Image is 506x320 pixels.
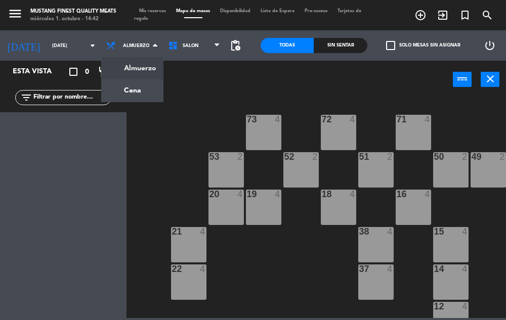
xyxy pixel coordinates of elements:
div: 53 [209,152,210,161]
span: Disponibilidad [215,9,256,13]
div: 4 [462,264,468,273]
i: close [484,73,496,85]
div: Sin sentar [314,38,367,53]
div: 12 [434,302,435,311]
div: 4 [275,115,281,124]
span: Lista de Espera [256,9,300,13]
span: SALON [183,43,198,49]
input: Filtrar por nombre... [32,92,111,103]
span: Mapa de mesas [171,9,215,13]
div: Mustang Finest Quality Meats [30,8,116,15]
i: power_input [456,73,469,85]
div: 4 [350,115,356,124]
i: search [481,9,493,21]
div: 21 [172,227,173,236]
span: Pre-acceso [300,9,332,13]
div: 51 [359,152,360,161]
div: miércoles 1. octubre - 14:42 [30,15,116,23]
span: check_box_outline_blank [386,41,395,50]
div: 4 [462,302,468,311]
div: 52 [284,152,285,161]
div: 37 [359,264,360,273]
button: menu [8,6,23,24]
div: 15 [434,227,435,236]
i: add_circle_outline [414,9,427,21]
i: exit_to_app [437,9,449,21]
div: 2 [499,152,505,161]
i: restaurant [98,66,110,78]
button: close [481,72,499,87]
div: 38 [359,227,360,236]
i: turned_in_not [459,9,471,21]
div: 2 [237,152,243,161]
div: 4 [387,227,393,236]
div: 4 [350,190,356,199]
div: 2 [387,152,393,161]
i: arrow_drop_down [87,39,99,52]
div: 14 [434,264,435,273]
div: 2 [462,152,468,161]
i: power_settings_new [484,39,496,52]
div: Esta vista [5,66,73,78]
button: power_input [453,72,472,87]
i: filter_list [20,92,32,104]
div: 4 [200,227,206,236]
div: 4 [425,115,431,124]
div: 4 [275,190,281,199]
div: Todas [261,38,314,53]
span: 0 [85,66,89,78]
div: 50 [434,152,435,161]
div: 4 [462,227,468,236]
a: Cena [102,79,163,102]
i: crop_square [67,66,79,78]
div: 4 [200,264,206,273]
div: 20 [209,190,210,199]
div: 4 [425,190,431,199]
div: 4 [387,264,393,273]
div: 22 [172,264,173,273]
span: pending_actions [229,39,241,52]
span: Mis reservas [134,9,171,13]
span: Almuerzo [123,43,149,49]
a: Almuerzo [102,57,163,79]
div: 2 [312,152,318,161]
label: Solo mesas sin asignar [386,41,460,50]
i: menu [8,6,23,21]
div: 4 [237,190,243,199]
